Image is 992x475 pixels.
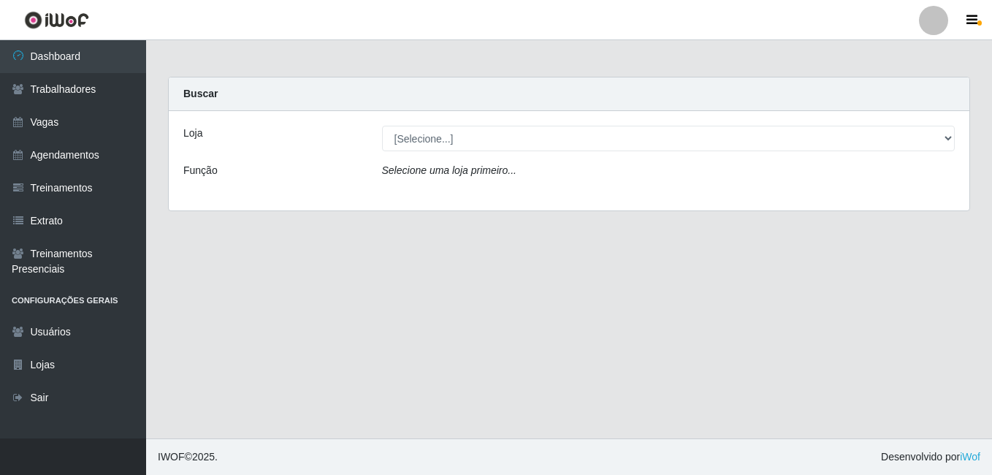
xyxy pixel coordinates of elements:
[183,126,202,141] label: Loja
[960,451,980,463] a: iWof
[158,449,218,465] span: © 2025 .
[183,163,218,178] label: Função
[158,451,185,463] span: IWOF
[24,11,89,29] img: CoreUI Logo
[881,449,980,465] span: Desenvolvido por
[382,164,516,176] i: Selecione uma loja primeiro...
[183,88,218,99] strong: Buscar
